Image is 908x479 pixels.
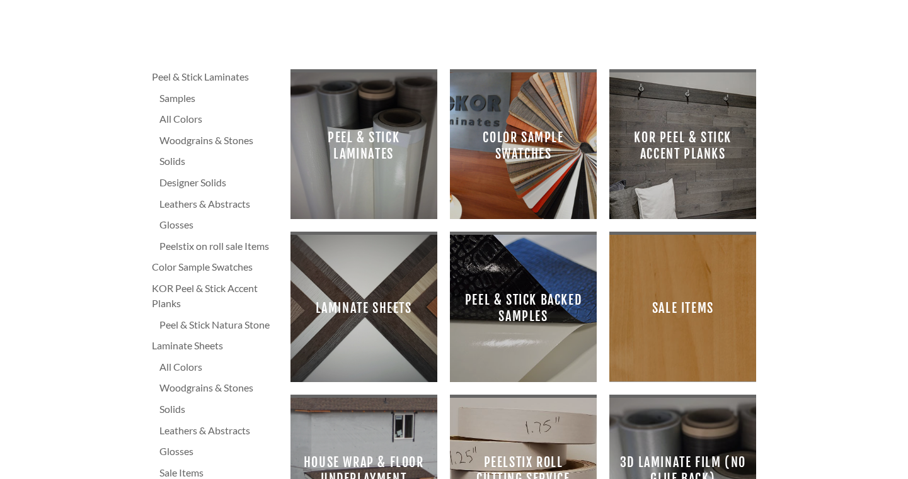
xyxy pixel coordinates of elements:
[460,82,587,209] span: Color Sample Swatches
[159,196,278,211] a: Leathers & Abstracts
[159,133,278,148] a: Woodgrains & Stones
[159,154,278,169] a: Solids
[159,239,278,254] a: Peelstix on roll sale Items
[159,402,278,417] a: Solids
[159,175,278,190] a: Designer Solids
[609,72,756,219] a: KOR Peel & Stick Accent Planks
[619,82,746,209] span: KOR Peel & Stick Accent Planks
[159,111,278,127] a: All Colors
[301,82,427,209] span: Peel & Stick Laminates
[159,380,278,395] a: Woodgrains & Stones
[152,338,278,353] a: Laminate Sheets
[152,259,278,274] a: Color Sample Swatches
[159,359,278,375] a: All Colors
[450,235,597,381] a: Peel & Stick Backed Samples
[460,245,587,371] span: Peel & Stick Backed Samples
[290,72,437,219] a: Peel & Stick Laminates
[290,235,437,381] a: Laminate Sheets
[619,245,746,371] span: Sale Items
[609,235,756,381] a: Sale Items
[450,72,597,219] a: Color Sample Swatches
[159,217,278,232] a: Glosses
[152,69,278,84] a: Peel & Stick Laminates
[152,281,278,311] a: KOR Peel & Stick Accent Planks
[159,91,278,106] a: Samples
[159,444,278,459] a: Glosses
[159,423,278,438] a: Leathers & Abstracts
[159,317,278,332] a: Peel & Stick Natura Stone
[301,245,427,371] span: Laminate Sheets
